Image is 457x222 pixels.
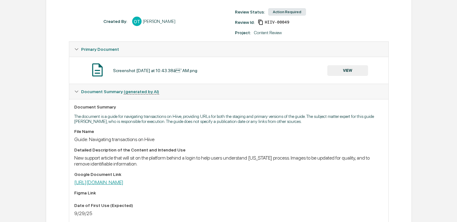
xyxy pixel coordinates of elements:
[69,42,388,57] div: Primary Document
[74,155,383,167] div: New support article that will sit on the platform behind a login to help users understand [US_STA...
[327,65,368,76] button: VIEW
[74,136,383,142] div: Guide: Navigating transactions on Hiive
[81,89,159,94] span: Document Summary
[143,19,175,24] div: [PERSON_NAME]
[74,129,383,134] div: File Name
[74,147,383,152] div: Detailed Description of the Content and Intended Use
[74,114,383,124] p: The document is a guide for navigating transactions on Hiive, providing URLs for both the staging...
[74,210,383,216] div: 9/29/25
[268,8,306,16] div: Action Required
[69,84,388,99] div: Document Summary (generated by AI)
[113,68,197,73] div: Screenshot [DATE] at 10.43.38â¯AM.png
[74,172,383,177] div: Google Document Link
[124,89,159,94] u: (generated by AI)
[90,62,105,78] img: Document Icon
[81,47,119,52] span: Primary Document
[235,30,251,35] div: Project:
[74,179,123,185] a: [URL][DOMAIN_NAME]
[74,104,383,109] div: Document Summary
[254,30,282,35] div: Content Review
[235,20,255,25] div: Review Id:
[265,20,289,25] span: 6af5e8dc-8355-4cd5-bcf8-e7c73efc30f9
[74,203,383,208] div: Date of First Use (Expected)
[103,19,129,24] div: Created By: ‎ ‎
[235,9,265,14] div: Review Status:
[74,190,383,195] div: Figma Link
[69,57,388,84] div: Primary Document
[132,17,142,26] div: OT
